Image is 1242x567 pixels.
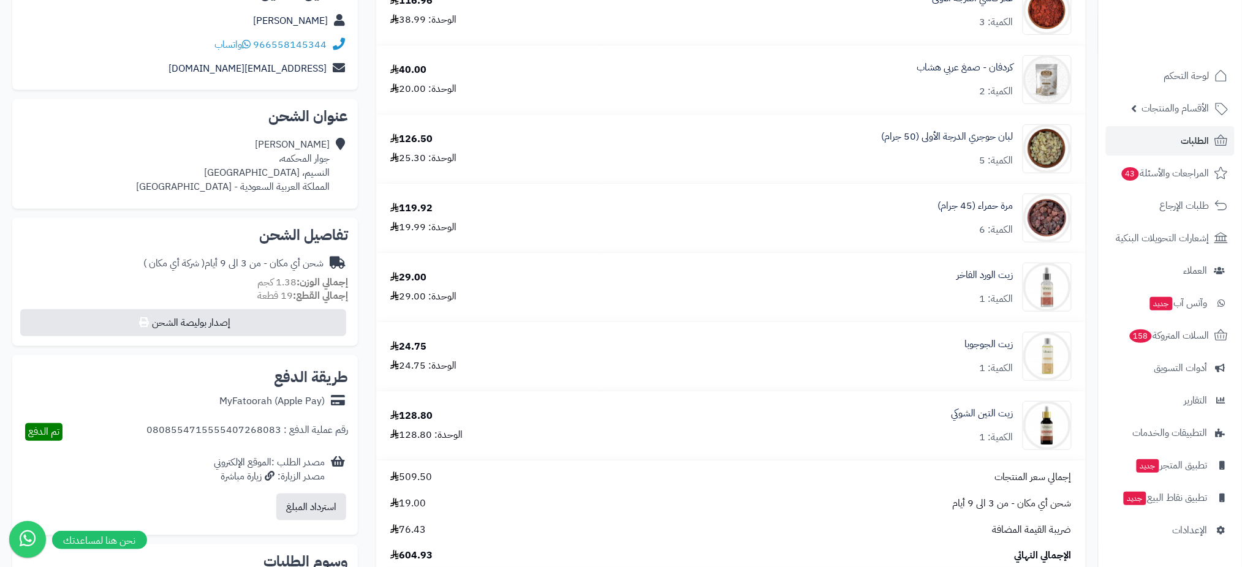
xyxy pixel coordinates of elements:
a: لبان حوجري الدرجة الأولى (50 جرام) [882,130,1013,144]
a: التطبيقات والخدمات [1106,418,1235,448]
span: تطبيق المتجر [1135,457,1208,474]
div: 40.00 [390,63,426,77]
a: زيت الجوجوبا [965,337,1013,351]
div: 119.92 [390,201,433,216]
a: زيت الورد الفاخر [957,268,1013,282]
img: 1690434585-Prickly%20Pear%20Oil%20-%20Web-90x90.jpg [1023,401,1071,450]
a: الإعدادات [1106,516,1235,545]
div: شحن أي مكان - من 3 الى 9 أيام [143,257,324,271]
span: الطلبات [1181,132,1210,149]
span: 43 [1121,167,1140,181]
a: لوحة التحكم [1106,61,1235,91]
div: الكمية: 1 [980,292,1013,306]
a: المراجعات والأسئلة43 [1106,159,1235,188]
img: 1703320075-Jojoba%20Oil-90x90.jpg [1023,332,1071,381]
div: الوحدة: 19.99 [390,220,456,235]
span: 158 [1129,329,1153,344]
a: واتساب [214,37,251,52]
span: جديد [1137,459,1159,473]
h2: عنوان الشحن [22,109,348,124]
div: الكمية: 6 [980,223,1013,237]
img: karpro1-90x90.jpg [1023,55,1071,104]
span: تطبيق نقاط البيع [1123,489,1208,506]
a: زيت التين الشوكي [952,407,1013,421]
div: الوحدة: 24.75 [390,359,456,373]
a: إشعارات التحويلات البنكية [1106,223,1235,253]
span: تم الدفع [28,424,59,439]
a: تطبيق نقاط البيعجديد [1106,483,1235,513]
span: الأقسام والمنتجات [1142,100,1210,117]
span: جديد [1150,297,1173,310]
div: الوحدة: 128.80 [390,428,463,442]
span: إشعارات التحويلات البنكية [1116,230,1210,247]
span: لوحة التحكم [1164,67,1210,84]
span: إجمالي سعر المنتجات [995,470,1072,484]
span: التطبيقات والخدمات [1133,424,1208,441]
strong: إجمالي القطع: [293,288,348,303]
small: 19 قطعة [257,288,348,303]
span: وآتس آب [1149,295,1208,312]
span: شحن أي مكان - من 3 الى 9 أيام [953,497,1072,511]
div: 128.80 [390,409,433,423]
div: [PERSON_NAME] جوار المحكمه، النسيم، [GEOGRAPHIC_DATA] المملكة العربية السعودية - [GEOGRAPHIC_DATA] [136,138,330,193]
img: 1677341865-Frankincense,%20Hojari,%20Grade%20A-90x90.jpg [1023,124,1071,173]
span: طلبات الإرجاع [1160,197,1210,214]
a: طلبات الإرجاع [1106,191,1235,220]
a: [EMAIL_ADDRESS][DOMAIN_NAME] [169,61,327,76]
div: الوحدة: 29.00 [390,290,456,304]
a: [PERSON_NAME] [253,13,328,28]
span: أدوات التسويق [1154,359,1208,377]
div: الكمية: 1 [980,361,1013,375]
a: كردفان - صمغ عربي هشاب [917,61,1013,75]
span: ( شركة أي مكان ) [143,256,205,271]
span: 604.93 [390,549,433,563]
h2: تفاصيل الشحن [22,228,348,242]
button: استرداد المبلغ [276,494,346,520]
div: MyFatoorah (Apple Pay) [219,394,325,408]
div: مصدر الزيارة: زيارة مباشرة [214,470,325,484]
div: 126.50 [390,132,433,146]
span: جديد [1124,492,1146,505]
small: 1.38 كجم [257,275,348,290]
div: الكمية: 5 [980,154,1013,168]
div: الكمية: 1 [980,430,1013,445]
div: مصدر الطلب :الموقع الإلكتروني [214,456,325,484]
span: العملاء [1184,262,1208,279]
img: logo-2.png [1159,9,1230,35]
div: الوحدة: 25.30 [390,151,456,165]
div: رقم عملية الدفع : 0808554715555407268083 [146,423,348,441]
span: الإعدادات [1173,522,1208,539]
span: 19.00 [390,497,426,511]
span: 76.43 [390,523,426,537]
div: الكمية: 3 [980,15,1013,29]
span: التقارير [1184,392,1208,409]
a: أدوات التسويق [1106,353,1235,383]
a: الطلبات [1106,126,1235,156]
a: العملاء [1106,256,1235,285]
div: الكمية: 2 [980,84,1013,99]
img: 1690433571-Rose%20Oil%20-%20Web-90x90.jpg [1023,263,1071,312]
a: 966558145344 [253,37,327,52]
span: 509.50 [390,470,432,484]
div: 24.75 [390,340,426,354]
div: الوحدة: 20.00 [390,82,456,96]
span: ضريبة القيمة المضافة [993,523,1072,537]
div: الوحدة: 38.99 [390,13,456,27]
a: مرة حمراء (45 جرام) [938,199,1013,213]
a: التقارير [1106,386,1235,415]
strong: إجمالي الوزن: [297,275,348,290]
div: 29.00 [390,271,426,285]
span: السلات المتروكة [1129,327,1210,344]
a: تطبيق المتجرجديد [1106,451,1235,480]
button: إصدار بوليصة الشحن [20,309,346,336]
a: وآتس آبجديد [1106,288,1235,318]
span: المراجعات والأسئلة [1121,165,1210,182]
a: السلات المتروكة158 [1106,321,1235,350]
span: الإجمالي النهائي [1015,549,1072,563]
img: 1667929796-Myrrah-90x90.jpg [1023,193,1071,242]
h2: طريقة الدفع [274,370,348,385]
